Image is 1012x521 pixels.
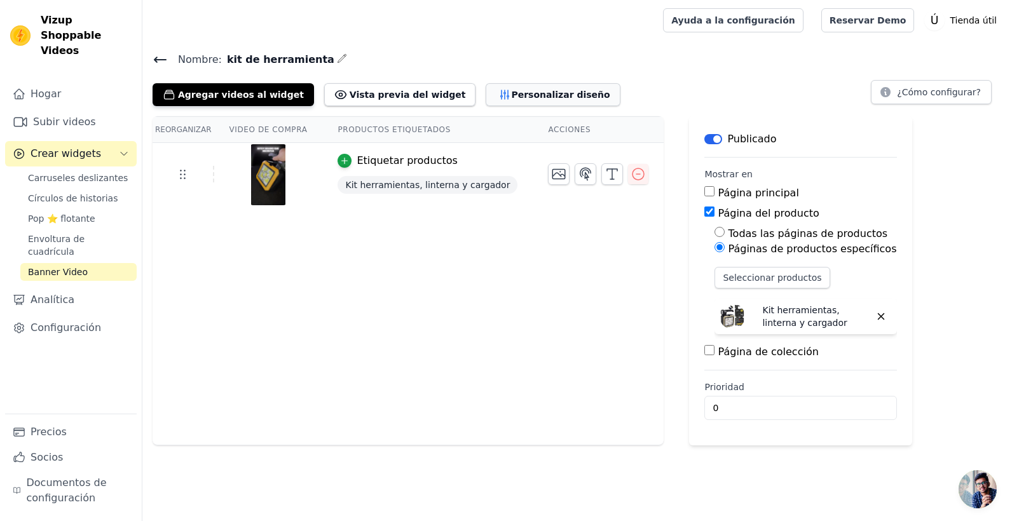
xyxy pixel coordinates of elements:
[728,243,897,255] label: Páginas de productos específicos
[214,117,323,143] th: Video de compra
[718,346,819,358] label: Página de colección
[720,304,745,329] img: Kit herramientas, linterna y cargador
[533,117,664,143] th: Acciones
[718,187,799,199] label: Página principal
[31,424,67,440] font: Precios
[663,8,803,32] a: Ayuda a la configuración
[28,192,118,205] span: Círculos de historias
[31,86,61,102] font: Hogar
[20,189,137,207] a: Círculos de historias
[10,25,31,46] img: Vizup
[31,146,101,161] span: Crear widgets
[337,51,347,68] div: Edit Name
[945,9,1002,32] p: Tienda útil
[28,266,88,278] span: Banner Video
[324,83,476,106] button: Vista previa del widget
[762,304,858,329] p: Kit herramientas, linterna y cargador
[897,86,981,98] font: ¿Cómo configurar?
[26,475,129,506] font: Documentos de configuración
[357,153,457,168] div: Etiquetar productos
[338,176,517,194] span: Kit herramientas, linterna y cargador
[704,168,752,180] legend: Mostrar en
[924,9,1002,32] button: Ú Tienda útil
[33,114,96,130] font: Subir videos
[5,81,137,107] a: Hogar
[222,52,334,67] span: kit de herramienta
[5,141,137,166] button: Crear widgets
[871,89,992,101] a: ¿Cómo configurar?
[41,13,132,58] span: Vizup Shoppable Videos
[31,320,101,335] font: Configuración
[870,306,892,327] button: Delete widget
[31,292,74,308] font: Analítica
[153,83,314,106] button: Agregar videos al widget
[5,315,137,341] a: Configuración
[178,88,304,101] font: Agregar videos al widget
[511,88,610,101] font: Personalizar diseño
[821,8,915,32] a: Reservar Demo
[350,88,466,101] font: Vista previa del widget
[20,230,137,260] a: Envoltura de cuadrícula
[20,263,137,281] a: Banner Video
[31,450,63,465] font: Socios
[871,80,992,104] button: ¿Cómo configurar?
[20,169,137,187] a: Carruseles deslizantes
[5,287,137,313] a: Analítica
[931,13,939,27] text: Ú
[486,83,620,106] button: Personalizar diseño
[28,172,128,184] span: Carruseles deslizantes
[5,470,137,511] a: Documentos de configuración
[728,227,888,240] label: Todas las páginas de productos
[28,233,129,258] span: Envoltura de cuadrícula
[20,210,137,227] a: Pop ⭐ flotante
[250,144,286,205] img: tn-b9dd6b61bfe04f1c8edc80650fdd2a0f.png
[5,445,137,470] a: Socios
[178,53,222,65] font: Nombre:
[153,117,214,143] th: Reorganizar
[28,212,95,225] span: Pop ⭐ flotante
[959,470,997,508] a: Chat abierto
[727,132,776,147] p: Publicado
[5,109,137,135] a: Subir videos
[5,419,137,445] a: Precios
[704,381,896,393] label: Prioridad
[718,207,819,219] label: Página del producto
[322,117,533,143] th: Productos etiquetados
[548,163,570,185] button: Change Thumbnail
[715,267,830,288] button: Seleccionar productos
[338,153,457,168] button: Etiquetar productos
